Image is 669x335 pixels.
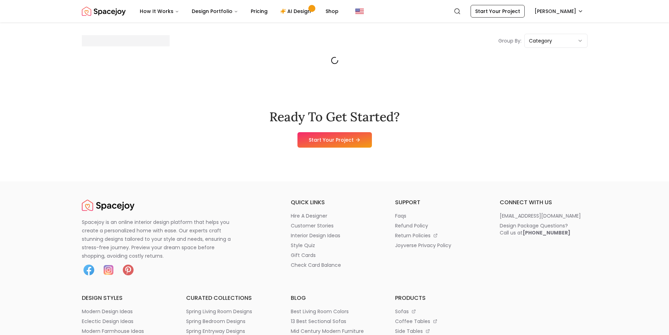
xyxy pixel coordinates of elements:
[291,242,379,249] a: style quiz
[291,294,379,302] h6: blog
[82,4,126,18] img: Spacejoy Logo
[395,222,483,229] a: refund policy
[291,222,334,229] p: customer stories
[82,308,133,315] p: modern design ideas
[82,218,239,260] p: Spacejoy is an online interior design platform that helps you create a personalized home with eas...
[245,4,273,18] a: Pricing
[523,229,570,236] b: [PHONE_NUMBER]
[530,5,588,18] button: [PERSON_NAME]
[291,318,379,325] a: 13 best sectional sofas
[395,308,483,315] a: sofas
[82,294,170,302] h6: design styles
[291,198,379,207] h6: quick links
[291,328,379,335] a: mid century modern furniture
[395,212,483,219] a: faqs
[275,4,319,18] a: AI Design
[82,318,170,325] a: eclectic design ideas
[186,308,274,315] a: spring living room designs
[395,328,423,335] p: side tables
[297,132,372,148] a: Start Your Project
[291,262,379,269] a: check card balance
[500,212,588,219] a: [EMAIL_ADDRESS][DOMAIN_NAME]
[186,328,245,335] p: spring entryway designs
[291,212,327,219] p: hire a designer
[82,308,170,315] a: modern design ideas
[186,318,245,325] p: spring bedroom designs
[82,4,126,18] a: Spacejoy
[291,328,364,335] p: mid century modern furniture
[320,4,344,18] a: Shop
[500,212,581,219] p: [EMAIL_ADDRESS][DOMAIN_NAME]
[101,263,116,277] img: Instagram icon
[395,198,483,207] h6: support
[395,242,483,249] a: joyverse privacy policy
[291,262,341,269] p: check card balance
[291,232,379,239] a: interior design ideas
[395,232,431,239] p: return policies
[134,4,185,18] button: How It Works
[395,318,483,325] a: coffee tables
[82,328,170,335] a: modern farmhouse ideas
[186,4,244,18] button: Design Portfolio
[269,110,400,124] h2: Ready To Get Started?
[500,222,588,236] a: Design Package Questions?Call us at[PHONE_NUMBER]
[498,37,522,44] p: Group By:
[291,308,349,315] p: best living room colors
[82,198,135,212] a: Spacejoy
[291,308,379,315] a: best living room colors
[82,263,96,277] img: Facebook icon
[291,212,379,219] a: hire a designer
[186,328,274,335] a: spring entryway designs
[291,318,346,325] p: 13 best sectional sofas
[500,198,588,207] h6: connect with us
[395,222,428,229] p: refund policy
[395,294,483,302] h6: products
[395,212,406,219] p: faqs
[121,263,135,277] img: Pinterest icon
[134,4,344,18] nav: Main
[291,252,316,259] p: gift cards
[82,198,135,212] img: Spacejoy Logo
[186,294,274,302] h6: curated collections
[395,318,430,325] p: coffee tables
[395,308,409,315] p: sofas
[82,318,133,325] p: eclectic design ideas
[291,222,379,229] a: customer stories
[395,242,451,249] p: joyverse privacy policy
[186,308,252,315] p: spring living room designs
[471,5,525,18] a: Start Your Project
[395,328,483,335] a: side tables
[291,232,340,239] p: interior design ideas
[82,328,144,335] p: modern farmhouse ideas
[291,242,315,249] p: style quiz
[395,232,483,239] a: return policies
[291,252,379,259] a: gift cards
[355,7,364,15] img: United States
[186,318,274,325] a: spring bedroom designs
[500,222,570,236] div: Design Package Questions? Call us at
